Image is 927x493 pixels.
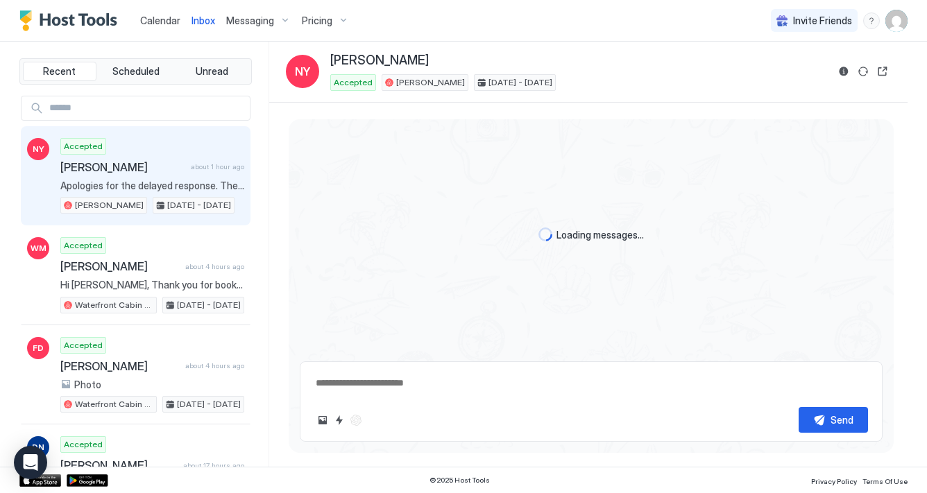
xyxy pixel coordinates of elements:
[831,413,853,427] div: Send
[60,279,244,291] span: Hi [PERSON_NAME], Thank you for booking our place. We are looking forward to hosting you. We will...
[556,229,644,241] span: Loading messages...
[799,407,868,433] button: Send
[32,441,44,453] span: DN
[60,180,244,192] span: Apologies for the delayed response. The refrigerator issue hasn’t been brought up before, but we’...
[75,299,153,311] span: Waterfront Cabin at [GEOGRAPHIC_DATA], Mt. Rainier
[874,63,891,80] button: Open reservation
[835,63,852,80] button: Reservation information
[75,199,144,211] span: [PERSON_NAME]
[430,476,490,485] span: © 2025 Host Tools
[331,412,348,429] button: Quick reply
[167,199,231,211] span: [DATE] - [DATE]
[19,474,61,487] a: App Store
[396,76,465,89] span: [PERSON_NAME]
[334,76,373,89] span: Accepted
[314,412,331,429] button: Upload image
[33,342,44,354] span: FD
[19,58,252,85] div: tab-group
[64,140,103,153] span: Accepted
[60,259,180,273] span: [PERSON_NAME]
[192,13,215,28] a: Inbox
[330,53,429,69] span: [PERSON_NAME]
[64,239,103,252] span: Accepted
[64,339,103,352] span: Accepted
[99,62,173,81] button: Scheduled
[855,63,871,80] button: Sync reservation
[295,63,310,80] span: NY
[183,461,244,470] span: about 17 hours ago
[177,398,241,410] span: [DATE] - [DATE]
[862,477,908,485] span: Terms Of Use
[177,299,241,311] span: [DATE] - [DATE]
[112,65,160,78] span: Scheduled
[140,13,180,28] a: Calendar
[538,227,552,241] div: loading
[19,10,124,31] a: Host Tools Logo
[74,379,101,391] span: Photo
[196,65,228,78] span: Unread
[862,473,908,487] a: Terms Of Use
[863,12,880,29] div: menu
[793,15,852,27] span: Invite Friends
[67,474,108,487] a: Google Play Store
[192,15,215,26] span: Inbox
[185,262,244,271] span: about 4 hours ago
[885,10,908,32] div: User profile
[175,62,248,81] button: Unread
[811,473,857,487] a: Privacy Policy
[64,438,103,451] span: Accepted
[226,15,274,27] span: Messaging
[75,398,153,410] span: Waterfront Cabin at [GEOGRAPHIC_DATA], Mt. Rainier
[191,162,244,171] span: about 1 hour ago
[14,446,47,479] div: Open Intercom Messenger
[60,458,178,472] span: [PERSON_NAME]
[33,143,44,155] span: NY
[23,62,96,81] button: Recent
[140,15,180,26] span: Calendar
[488,76,552,89] span: [DATE] - [DATE]
[44,96,250,120] input: Input Field
[185,361,244,370] span: about 4 hours ago
[31,242,46,254] span: WM
[60,359,180,373] span: [PERSON_NAME]
[43,65,76,78] span: Recent
[811,477,857,485] span: Privacy Policy
[60,160,185,174] span: [PERSON_NAME]
[302,15,332,27] span: Pricing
